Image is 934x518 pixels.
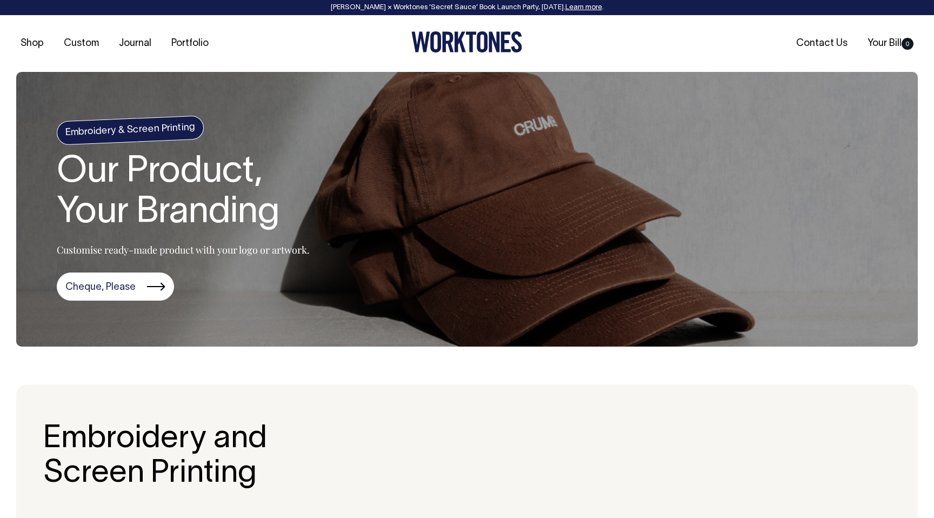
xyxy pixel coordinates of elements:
a: Your Bill0 [863,35,918,52]
h4: Embroidery & Screen Printing [56,115,204,145]
h2: Embroidery and Screen Printing [43,422,354,492]
a: Cheque, Please [57,273,174,301]
a: Custom [59,35,103,52]
a: Portfolio [167,35,213,52]
a: Journal [115,35,156,52]
a: Contact Us [792,35,852,52]
a: Learn more [565,4,602,11]
span: 0 [902,38,913,50]
h1: Our Product, Your Branding [57,152,310,234]
p: Customise ready-made product with your logo or artwork. [57,243,310,256]
div: [PERSON_NAME] × Worktones ‘Secret Sauce’ Book Launch Party, [DATE]. . [11,4,923,11]
a: Shop [16,35,48,52]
